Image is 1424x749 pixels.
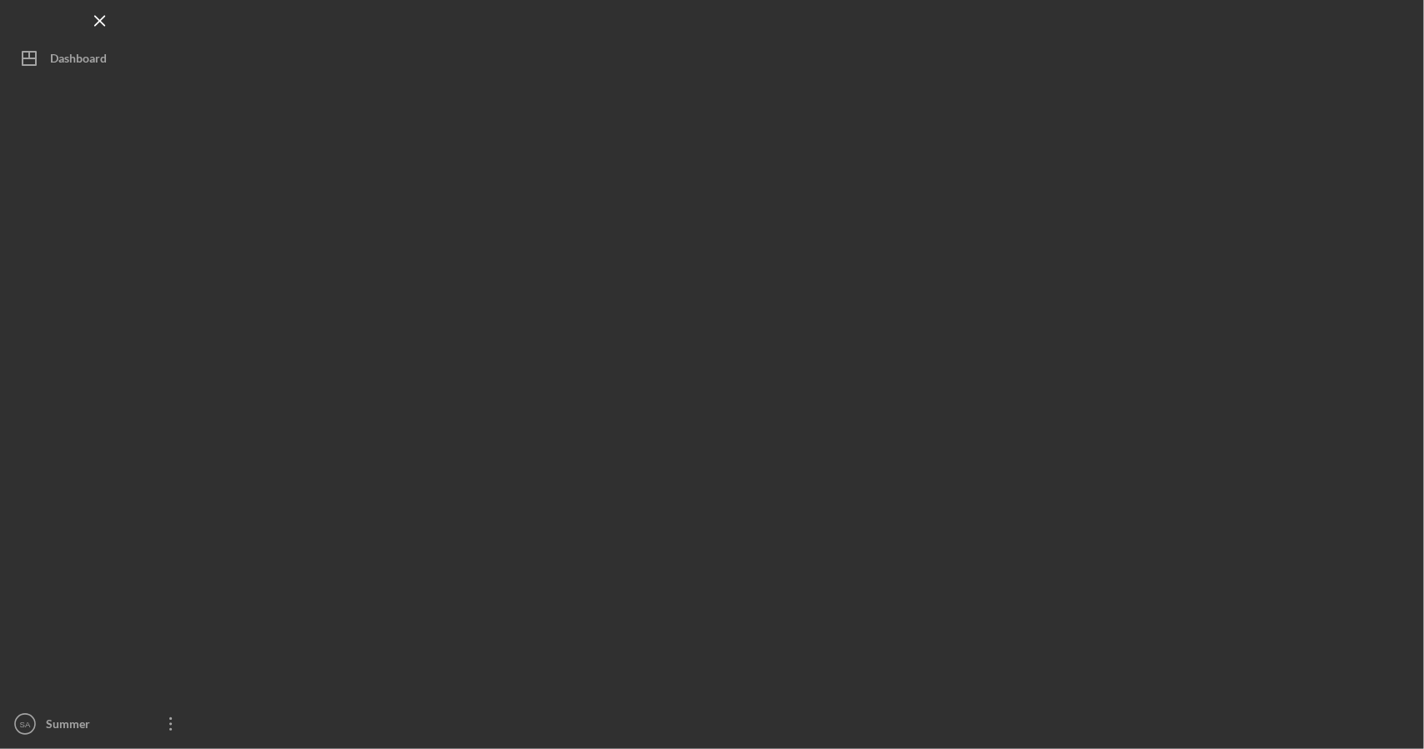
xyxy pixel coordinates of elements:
button: SASummer [PERSON_NAME] [8,707,192,741]
div: Dashboard [50,42,107,79]
button: Dashboard [8,42,192,75]
text: SA [20,720,31,729]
